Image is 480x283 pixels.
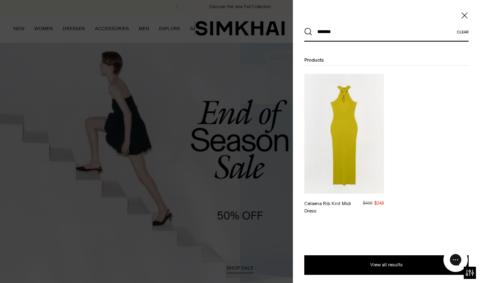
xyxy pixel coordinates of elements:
[460,11,469,20] button: Close
[457,30,469,34] button: Clear
[439,245,472,275] iframe: Gorgias live chat messenger
[304,255,469,275] button: View all results
[304,28,312,36] button: Search
[304,74,384,194] img: Celaena Rib Knit Midi Dress
[304,57,324,63] span: Products
[304,74,384,215] a: Celaena Rib Knit Midi Dress Celaena Rib Knit Midi Dress $495$248
[7,252,82,276] iframe: Sign Up via Text for Offers
[304,200,363,215] div: Celaena Rib Knit Midi Dress
[374,201,384,206] span: $248
[312,23,457,41] input: What are you looking for?
[363,201,373,206] s: $495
